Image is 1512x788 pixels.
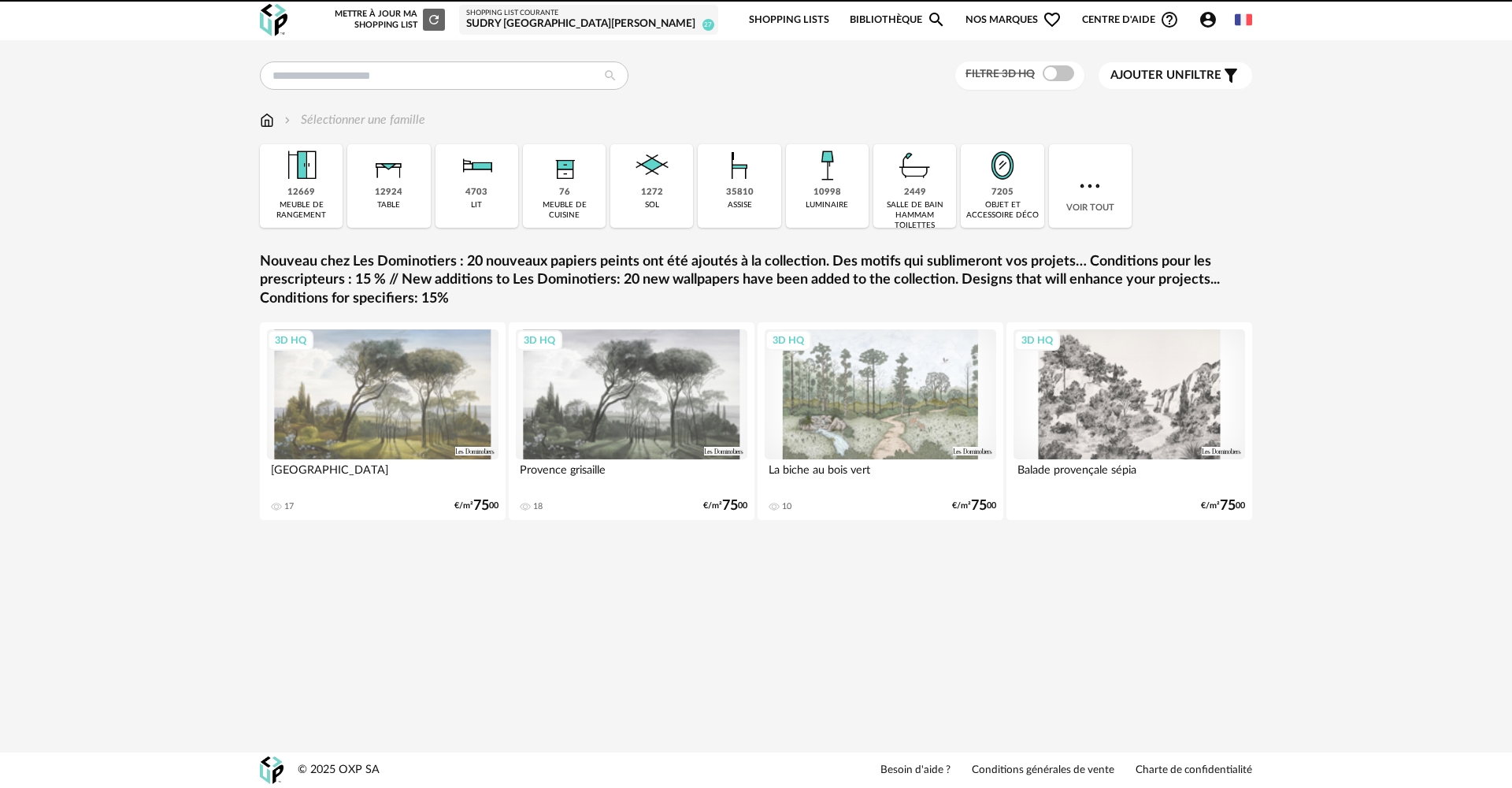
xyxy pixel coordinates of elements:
div: 3D HQ [268,330,313,351]
span: Ajouter un [1110,69,1184,81]
div: €/m² 00 [703,500,747,511]
span: Magnify icon [927,10,946,29]
span: Refresh icon [427,15,441,24]
div: 3D HQ [1014,330,1060,351]
a: Charte de confidentialité [1136,764,1252,778]
div: €/m² 00 [1201,500,1245,511]
div: 35810 [726,187,754,199]
img: Meuble%20de%20rangement.png [280,144,323,187]
span: Nos marques [965,2,1062,39]
span: Account Circle icon [1199,10,1225,29]
img: OXP [260,4,287,36]
div: €/m² 00 [952,500,996,511]
img: Salle%20de%20bain.png [894,144,936,187]
a: Shopping Lists [749,2,829,39]
div: 18 [533,501,543,512]
div: table [377,200,400,210]
div: Mettre à jour ma Shopping List [332,9,445,31]
img: Assise.png [718,144,761,187]
div: 2449 [904,187,926,199]
span: Filtre 3D HQ [965,69,1035,80]
a: Shopping List courante SUDRY [GEOGRAPHIC_DATA][PERSON_NAME] 27 [466,9,711,32]
div: La biche au bois vert [765,459,996,491]
img: svg+xml;base64,PHN2ZyB3aWR0aD0iMTYiIGhlaWdodD0iMTciIHZpZXdCb3g9IjAgMCAxNiAxNyIgZmlsbD0ibm9uZSIgeG... [260,111,274,129]
div: objet et accessoire déco [965,200,1039,221]
span: Centre d'aideHelp Circle Outline icon [1082,10,1179,29]
div: assise [728,200,752,210]
span: 75 [473,500,489,511]
div: © 2025 OXP SA [298,763,380,778]
div: meuble de cuisine [528,200,601,221]
span: Account Circle icon [1199,10,1217,29]
div: [GEOGRAPHIC_DATA] [267,459,498,491]
a: 3D HQ La biche au bois vert 10 €/m²7500 [758,322,1003,520]
div: 3D HQ [765,330,811,351]
div: 3D HQ [517,330,562,351]
div: 10998 [813,187,841,199]
a: 3D HQ Provence grisaille 18 €/m²7500 [509,322,754,520]
span: 75 [1220,500,1236,511]
div: Voir tout [1049,144,1132,228]
div: 1272 [641,187,663,199]
a: Besoin d'aide ? [880,764,951,778]
div: Balade provençale sépia [1014,459,1245,491]
div: luminaire [806,200,848,210]
span: Help Circle Outline icon [1160,10,1179,29]
div: SUDRY [GEOGRAPHIC_DATA][PERSON_NAME] [466,17,711,32]
div: Provence grisaille [516,459,747,491]
span: 27 [702,19,714,31]
a: Nouveau chez Les Dominotiers : 20 nouveaux papiers peints ont été ajoutés à la collection. Des mo... [260,253,1252,308]
img: more.7b13dc1.svg [1076,172,1104,200]
a: Conditions générales de vente [972,764,1114,778]
a: BibliothèqueMagnify icon [850,2,946,39]
img: fr [1235,11,1252,28]
a: 3D HQ [GEOGRAPHIC_DATA] 17 €/m²7500 [260,322,506,520]
span: Heart Outline icon [1043,10,1062,29]
img: Rangement.png [543,144,586,187]
img: Table.png [368,144,410,187]
img: OXP [260,756,283,784]
div: lit [471,200,482,210]
div: 12669 [287,187,315,199]
div: sol [645,200,659,210]
div: Shopping List courante [466,9,711,18]
img: Sol.png [631,144,673,187]
div: 7205 [991,187,1014,199]
span: Filter icon [1221,66,1240,85]
img: Luminaire.png [806,144,848,187]
a: 3D HQ Balade provençale sépia €/m²7500 [1006,322,1252,520]
div: 76 [559,187,570,199]
div: 12924 [375,187,402,199]
span: 75 [971,500,987,511]
div: 10 [782,501,791,512]
div: salle de bain hammam toilettes [878,200,951,231]
img: Literie.png [455,144,498,187]
div: 4703 [465,187,487,199]
div: €/m² 00 [454,500,498,511]
button: Ajouter unfiltre Filter icon [1099,62,1252,89]
span: 75 [722,500,738,511]
div: 17 [284,501,294,512]
div: meuble de rangement [265,200,338,221]
span: filtre [1110,68,1221,84]
img: Miroir.png [981,144,1024,187]
div: Sélectionner une famille [281,111,425,129]
img: svg+xml;base64,PHN2ZyB3aWR0aD0iMTYiIGhlaWdodD0iMTYiIHZpZXdCb3g9IjAgMCAxNiAxNiIgZmlsbD0ibm9uZSIgeG... [281,111,294,129]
